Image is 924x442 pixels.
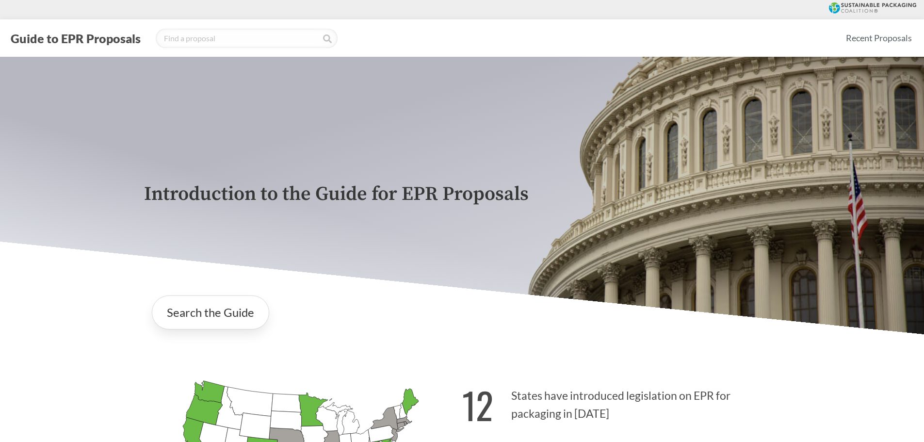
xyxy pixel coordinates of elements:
[152,295,269,329] a: Search the Guide
[156,29,338,48] input: Find a proposal
[144,183,780,205] p: Introduction to the Guide for EPR Proposals
[462,378,493,432] strong: 12
[462,372,780,432] p: States have introduced legislation on EPR for packaging in [DATE]
[842,27,916,49] a: Recent Proposals
[8,31,144,46] button: Guide to EPR Proposals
